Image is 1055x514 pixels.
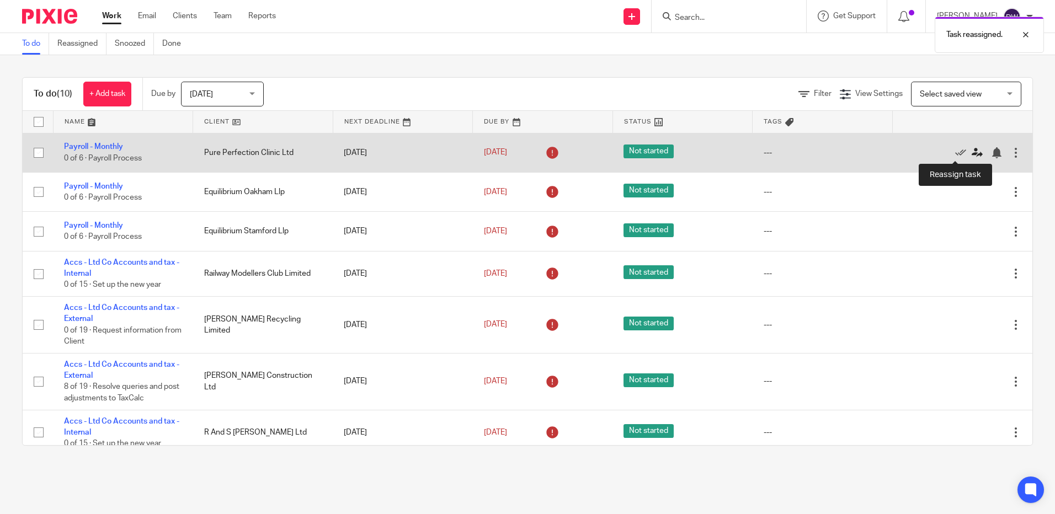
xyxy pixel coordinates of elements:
span: Not started [624,373,674,387]
span: 0 of 6 · Payroll Process [64,233,142,241]
div: --- [764,147,882,158]
p: Task reassigned. [946,29,1003,40]
span: Not started [624,317,674,330]
a: Team [214,10,232,22]
img: svg%3E [1003,8,1021,25]
span: View Settings [855,90,903,98]
div: --- [764,268,882,279]
a: Payroll - Monthly [64,143,123,151]
a: Email [138,10,156,22]
span: Select saved view [920,90,982,98]
a: Reassigned [57,33,106,55]
td: [DATE] [333,133,473,172]
a: Snoozed [115,33,154,55]
td: Equilibrium Oakham Llp [193,172,333,211]
a: Work [102,10,121,22]
td: Pure Perfection Clinic Ltd [193,133,333,172]
span: [DATE] [484,149,507,157]
p: Due by [151,88,175,99]
td: Railway Modellers Club Limited [193,251,333,296]
span: [DATE] [484,188,507,196]
a: Accs - Ltd Co Accounts and tax - Internal [64,417,179,436]
span: [DATE] [484,270,507,277]
span: (10) [57,89,72,98]
td: [DATE] [333,212,473,251]
td: [DATE] [333,172,473,211]
span: [DATE] [484,321,507,329]
span: Tags [764,119,782,125]
a: Reports [248,10,276,22]
span: [DATE] [484,377,507,385]
td: [PERSON_NAME] Construction Ltd [193,353,333,410]
a: Accs - Ltd Co Accounts and tax - Internal [64,259,179,277]
h1: To do [34,88,72,100]
span: Not started [624,144,674,158]
div: --- [764,186,882,197]
a: Payroll - Monthly [64,222,123,229]
td: [DATE] [333,296,473,353]
span: 8 of 19 · Resolve queries and post adjustments to TaxCalc [64,383,179,403]
span: 0 of 15 · Set up the new year [64,440,161,447]
a: Done [162,33,189,55]
span: [DATE] [484,227,507,235]
div: --- [764,427,882,438]
td: [DATE] [333,410,473,455]
td: [DATE] [333,251,473,296]
span: [DATE] [190,90,213,98]
span: Not started [624,184,674,197]
td: [DATE] [333,353,473,410]
div: --- [764,319,882,330]
span: Not started [624,265,674,279]
div: --- [764,226,882,237]
div: --- [764,376,882,387]
a: + Add task [83,82,131,106]
a: Accs - Ltd Co Accounts and tax - External [64,304,179,323]
span: 0 of 19 · Request information from Client [64,326,182,346]
span: 0 of 6 · Payroll Process [64,154,142,162]
span: Not started [624,223,674,237]
a: Accs - Ltd Co Accounts and tax - External [64,361,179,379]
span: 0 of 6 · Payroll Process [64,194,142,201]
a: Clients [173,10,197,22]
span: 0 of 15 · Set up the new year [64,281,161,289]
td: [PERSON_NAME] Recycling Limited [193,296,333,353]
img: Pixie [22,9,77,24]
td: Equilibrium Stamford Llp [193,212,333,251]
td: R And S [PERSON_NAME] Ltd [193,410,333,455]
span: Filter [814,90,832,98]
span: Not started [624,424,674,438]
span: [DATE] [484,429,507,436]
a: Mark as done [955,147,972,158]
a: Payroll - Monthly [64,183,123,190]
a: To do [22,33,49,55]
